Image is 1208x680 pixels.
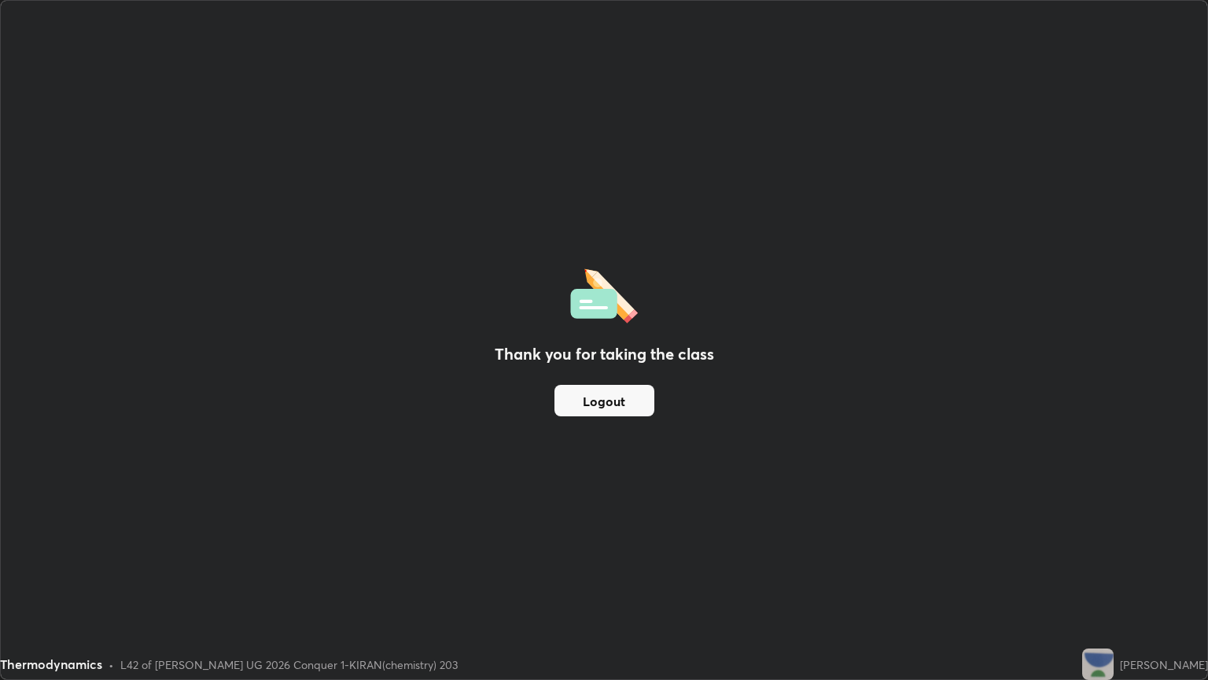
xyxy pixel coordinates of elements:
[120,656,458,673] div: L42 of [PERSON_NAME] UG 2026 Conquer 1-KIRAN(chemistry) 203
[109,656,114,673] div: •
[570,264,638,323] img: offlineFeedback.1438e8b3.svg
[1120,656,1208,673] div: [PERSON_NAME]
[554,385,654,416] button: Logout
[1082,649,1114,680] img: 4b8c3f36e1a14cd59c616db169378501.jpg
[495,342,714,366] h2: Thank you for taking the class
